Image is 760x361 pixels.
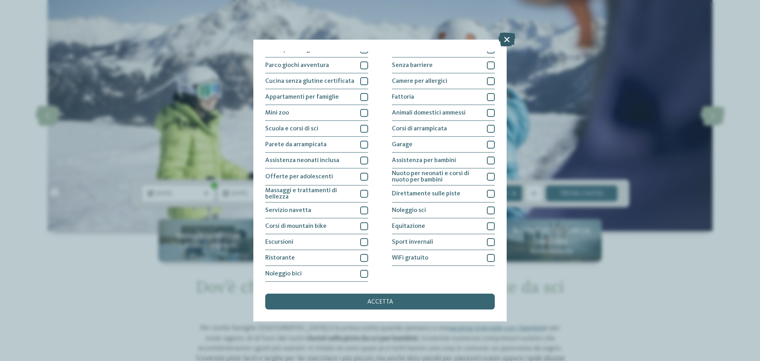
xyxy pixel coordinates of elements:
span: Camere per allergici [392,78,447,84]
span: Assistenza neonati inclusa [265,157,339,164]
span: Senza barriere [392,62,433,69]
span: Nuoto per neonati e corsi di nuoto per bambini [392,170,481,183]
span: Massaggi e trattamenti di bellezza [265,187,354,200]
span: Equitazione [392,223,425,229]
span: Direttamente sulle piste [392,191,460,197]
span: Offerte per adolescenti [265,174,333,180]
span: Garage [392,141,412,148]
span: accetta [367,299,393,305]
span: Noleggio sci [392,207,426,214]
span: Appartamenti per famiglie [265,94,339,100]
span: Cucina senza glutine certificata [265,78,354,84]
span: Scuola e corsi di sci [265,126,318,132]
span: Fattoria [392,94,414,100]
span: Noleggio bici [265,271,302,277]
span: Corsi di arrampicata [392,126,447,132]
span: Parete da arrampicata [265,141,327,148]
span: Animali domestici ammessi [392,110,465,116]
span: Assistenza per bambini [392,157,456,164]
span: Parco giochi avventura [265,62,329,69]
span: Sport invernali [392,239,433,245]
span: Mini zoo [265,110,289,116]
span: Escursioni [265,239,293,245]
span: Ristorante [265,255,295,261]
span: Corsi di mountain bike [265,223,327,229]
span: WiFi gratuito [392,255,428,261]
span: Servizio navetta [265,207,311,214]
